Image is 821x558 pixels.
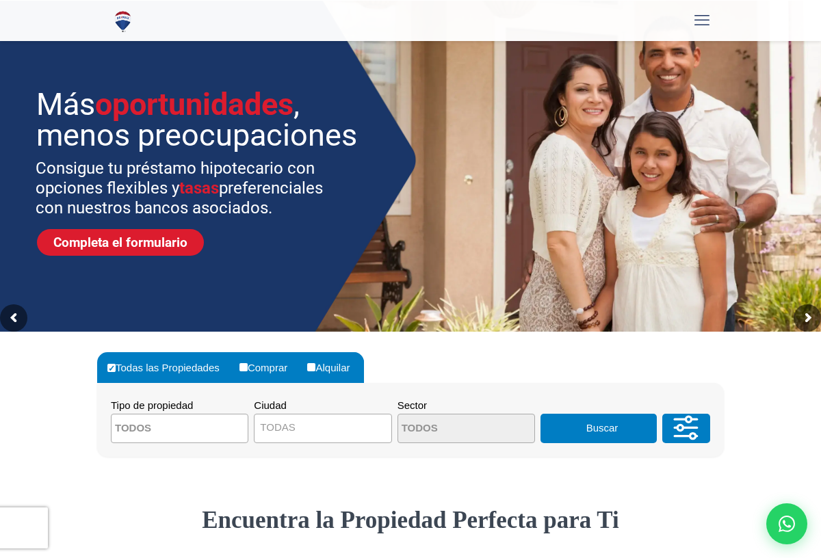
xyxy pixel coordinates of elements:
span: tasas [179,178,219,198]
a: mobile menu [690,9,714,32]
label: Todas las Propiedades [104,352,233,383]
label: Alquilar [304,352,363,383]
span: Tipo de propiedad [111,399,193,411]
span: TODAS [255,418,391,437]
span: TODAS [254,414,391,443]
span: TODAS [260,421,295,433]
input: Comprar [239,363,248,371]
textarea: Search [398,414,531,444]
a: Completa el formulario [37,229,204,256]
span: oportunidades [95,86,294,122]
strong: Encuentra la Propiedad Perfecta para Ti [202,507,619,533]
sr7-txt: Consigue tu préstamo hipotecario con opciones flexibles y preferenciales con nuestros bancos asoc... [36,159,339,218]
input: Todas las Propiedades [107,364,116,372]
img: Logo de REMAX [111,10,135,34]
button: Buscar [540,414,657,443]
label: Comprar [236,352,301,383]
sr7-txt: Más , menos preocupaciones [36,89,366,150]
textarea: Search [112,414,244,444]
span: Ciudad [254,399,287,411]
span: Sector [398,399,427,411]
input: Alquilar [307,363,315,371]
